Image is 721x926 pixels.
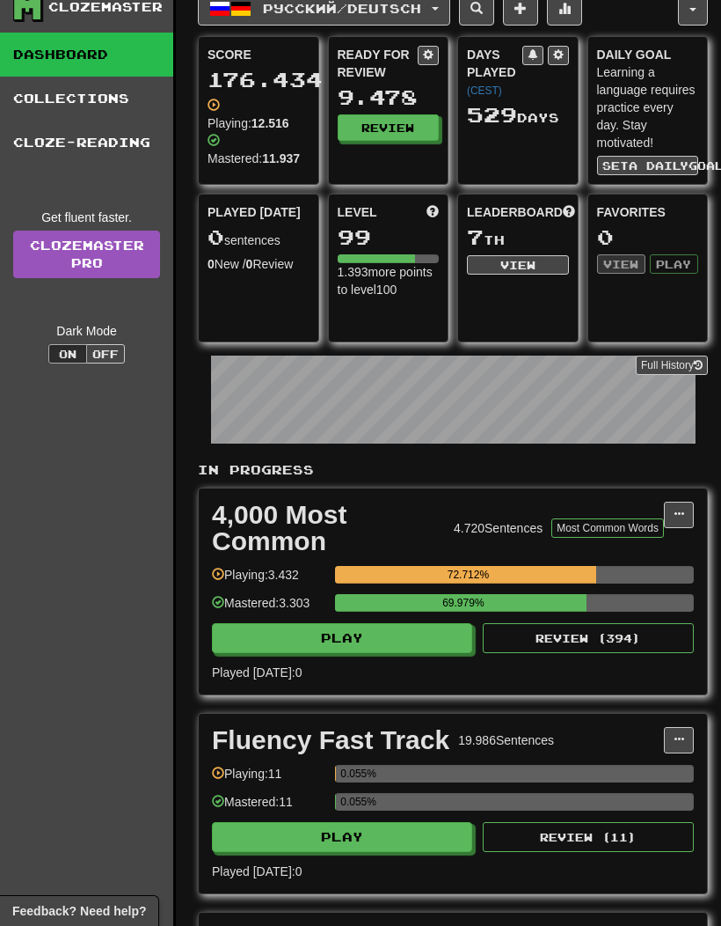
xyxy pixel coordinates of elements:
[338,263,440,298] div: 1.393 more points to level 100
[551,518,664,538] button: Most Common Words
[340,566,595,584] div: 72.712%
[208,46,310,63] div: Score
[597,156,699,175] button: Seta dailygoal
[467,104,569,127] div: Day s
[208,132,310,167] div: Mastered:
[338,114,440,141] button: Review
[467,255,569,275] button: View
[262,151,300,165] strong: 11.937
[467,203,563,221] span: Leaderboard
[208,226,310,249] div: sentences
[212,793,326,822] div: Mastered: 11
[208,97,301,132] div: Playing:
[212,594,326,623] div: Mastered: 3.303
[467,224,484,249] span: 7
[13,231,160,278] a: ClozemasterPro
[338,203,377,221] span: Level
[212,727,449,753] div: Fluency Fast Track
[597,63,699,151] div: Learning a language requires practice every day. Stay motivated!
[208,203,301,221] span: Played [DATE]
[563,203,575,221] span: This week in points, UTC
[12,902,146,920] span: Open feedback widget
[467,85,502,97] a: (CEST)
[597,46,699,63] div: Daily Goal
[467,46,522,99] div: Days Played
[597,254,645,274] button: View
[212,822,472,852] button: Play
[212,864,302,878] span: Played [DATE]: 0
[212,623,472,653] button: Play
[13,209,160,226] div: Get fluent faster.
[251,116,289,130] strong: 12.516
[650,254,698,274] button: Play
[212,566,326,595] div: Playing: 3.432
[338,46,419,81] div: Ready for Review
[597,203,699,221] div: Favorites
[246,257,253,271] strong: 0
[467,102,517,127] span: 529
[212,665,302,680] span: Played [DATE]: 0
[338,226,440,248] div: 99
[208,224,224,249] span: 0
[454,519,543,537] div: 4.720 Sentences
[208,257,215,271] strong: 0
[86,344,125,364] button: Off
[48,344,87,364] button: On
[338,86,440,108] div: 9.478
[198,461,708,479] p: In Progress
[629,159,688,172] span: a daily
[13,322,160,340] div: Dark Mode
[597,226,699,248] div: 0
[483,822,694,852] button: Review (11)
[426,203,439,221] span: Score more points to level up
[263,1,421,16] span: Русский / Deutsch
[212,502,445,555] div: 4,000 Most Common
[483,623,694,653] button: Review (394)
[340,594,586,612] div: 69.979%
[458,731,554,749] div: 19.986 Sentences
[208,255,310,273] div: New / Review
[636,356,708,375] button: Full History
[212,765,326,794] div: Playing: 11
[208,69,310,91] div: 176.434
[467,226,569,249] div: th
